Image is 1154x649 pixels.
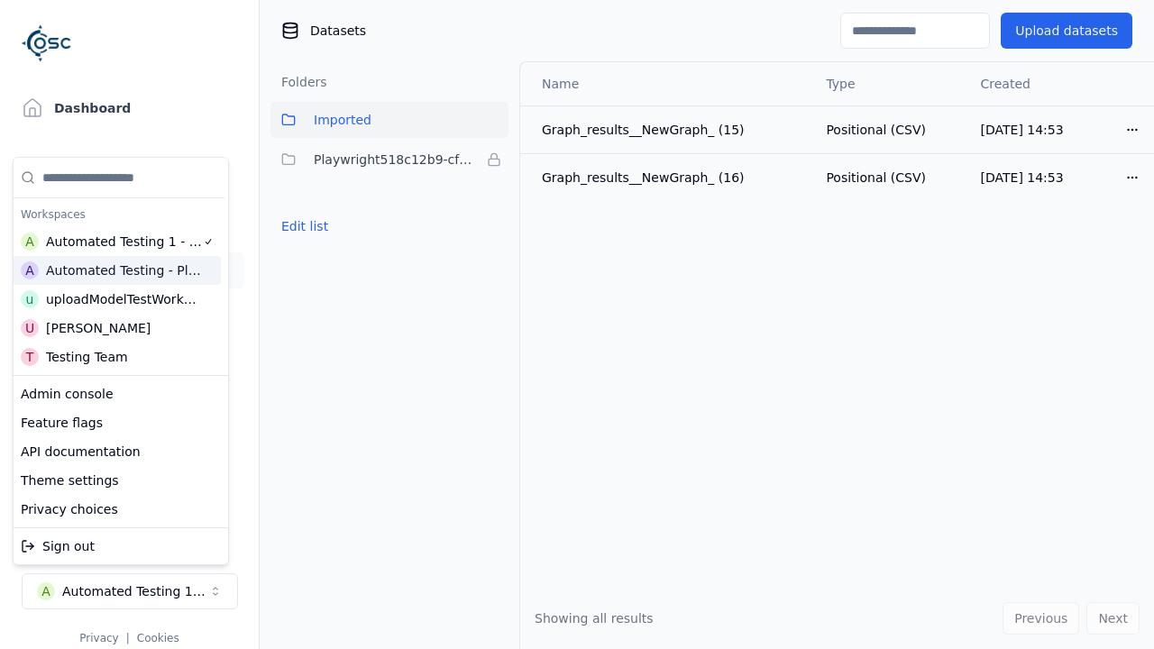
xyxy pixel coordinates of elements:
div: Automated Testing - Playwright [46,261,202,279]
div: [PERSON_NAME] [46,319,151,337]
div: Admin console [14,379,221,408]
div: Workspaces [14,202,221,227]
div: U [21,319,39,337]
div: A [21,233,39,251]
div: u [21,290,39,308]
div: Suggestions [10,158,224,375]
div: Theme settings [14,466,221,495]
div: A [21,261,39,279]
div: API documentation [14,437,221,466]
div: Testing Team [46,348,128,366]
div: Sign out [14,532,221,561]
div: Privacy choices [14,495,221,524]
div: Automated Testing 1 - Playwright [46,233,203,251]
div: uploadModelTestWorkspace [46,290,201,308]
div: T [21,348,39,366]
div: Feature flags [14,408,221,437]
div: Suggestions [10,528,224,564]
div: Suggestions [10,376,224,527]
